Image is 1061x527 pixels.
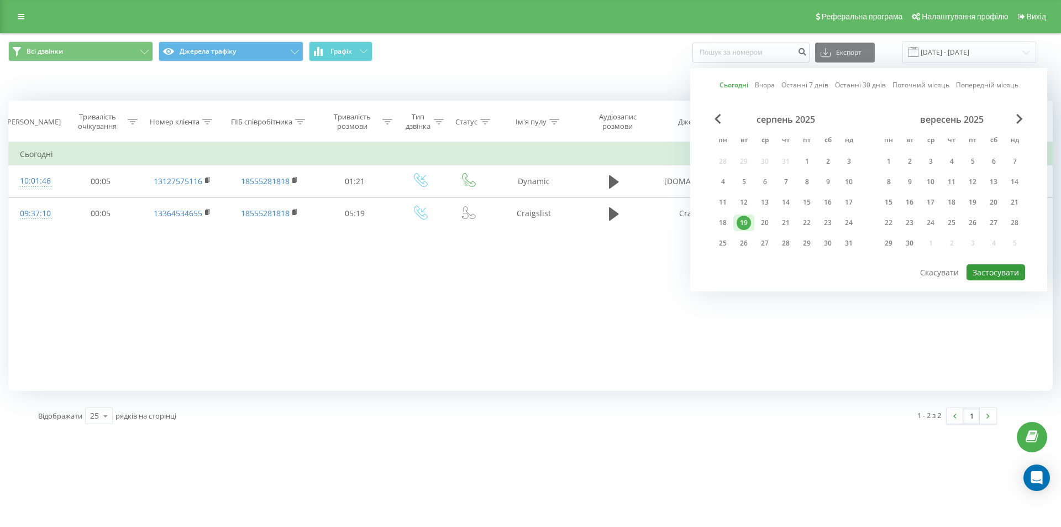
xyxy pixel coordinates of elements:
div: 24 [842,216,856,230]
div: нд 24 серп 2025 р. [838,215,859,231]
a: Останні 7 днів [781,80,828,90]
div: Номер клієнта [150,117,199,127]
div: 27 [986,216,1001,230]
div: сб 27 вер 2025 р. [983,215,1004,231]
div: пн 15 вер 2025 р. [878,194,899,211]
div: 23 [902,216,917,230]
div: 14 [779,195,793,210]
div: 10:01:46 [20,170,49,192]
div: Open Intercom Messenger [1023,465,1050,491]
div: 19 [965,195,980,210]
span: Previous Month [715,114,721,124]
div: 26 [737,236,751,251]
abbr: четвер [778,133,794,149]
td: 05:19 [314,197,395,229]
div: 26 [965,216,980,230]
span: Відображати [38,411,82,421]
td: 01:21 [314,165,395,197]
td: Dynamic [492,165,576,197]
div: сб 6 вер 2025 р. [983,153,1004,170]
div: 15 [800,195,814,210]
div: 4 [944,154,959,169]
div: 12 [965,175,980,189]
div: 22 [881,216,896,230]
div: 7 [779,175,793,189]
div: 4 [716,175,730,189]
div: пн 4 серп 2025 р. [712,174,733,190]
div: пн 11 серп 2025 р. [712,194,733,211]
div: пт 8 серп 2025 р. [796,174,817,190]
div: 6 [986,154,1001,169]
div: пн 8 вер 2025 р. [878,174,899,190]
a: 18555281818 [241,176,290,186]
div: 10 [923,175,938,189]
div: сб 30 серп 2025 р. [817,235,838,252]
div: ПІБ співробітника [231,117,292,127]
div: 12 [737,195,751,210]
div: нд 7 вер 2025 р. [1004,153,1025,170]
div: пн 25 серп 2025 р. [712,235,733,252]
abbr: субота [820,133,836,149]
div: чт 14 серп 2025 р. [775,194,796,211]
div: пт 26 вер 2025 р. [962,215,983,231]
div: 16 [902,195,917,210]
div: вт 2 вер 2025 р. [899,153,920,170]
div: 3 [842,154,856,169]
div: 5 [965,154,980,169]
div: 2 [902,154,917,169]
div: нд 31 серп 2025 р. [838,235,859,252]
abbr: субота [985,133,1002,149]
button: Джерела трафіку [159,41,303,61]
div: сб 13 вер 2025 р. [983,174,1004,190]
div: 13 [986,175,1001,189]
div: пн 22 вер 2025 р. [878,215,899,231]
div: пт 15 серп 2025 р. [796,194,817,211]
div: 20 [986,195,1001,210]
div: 8 [800,175,814,189]
div: нд 28 вер 2025 р. [1004,215,1025,231]
a: 1 [963,408,980,424]
div: ср 10 вер 2025 р. [920,174,941,190]
a: Поточний місяць [892,80,949,90]
div: пт 29 серп 2025 р. [796,235,817,252]
div: 8 [881,175,896,189]
a: Вчора [755,80,775,90]
div: 1 - 2 з 2 [917,410,941,421]
div: нд 14 вер 2025 р. [1004,174,1025,190]
button: Експорт [815,43,875,62]
div: нд 10 серп 2025 р. [838,174,859,190]
div: 28 [1007,216,1022,230]
div: [PERSON_NAME] [5,117,61,127]
button: Всі дзвінки [8,41,153,61]
div: пн 29 вер 2025 р. [878,235,899,252]
abbr: п’ятниця [964,133,981,149]
div: сб 9 серп 2025 р. [817,174,838,190]
div: Джерело [678,117,709,127]
div: 11 [716,195,730,210]
div: 9 [821,175,835,189]
div: ср 24 вер 2025 р. [920,215,941,231]
div: 11 [944,175,959,189]
td: 00:05 [60,165,141,197]
span: Вихід [1027,12,1046,21]
div: серпень 2025 [712,114,859,125]
abbr: четвер [943,133,960,149]
div: Тривалість очікування [70,112,125,131]
abbr: середа [922,133,939,149]
div: 29 [881,236,896,251]
abbr: понеділок [880,133,897,149]
span: Налаштування профілю [922,12,1008,21]
div: 31 [842,236,856,251]
div: Ім'я пулу [516,117,547,127]
div: 17 [923,195,938,210]
div: нд 3 серп 2025 р. [838,153,859,170]
div: ср 6 серп 2025 р. [754,174,775,190]
div: Аудіозапис розмови [585,112,650,131]
div: 27 [758,236,772,251]
div: 18 [716,216,730,230]
div: 23 [821,216,835,230]
td: Craigslist [653,197,739,229]
div: 25 [716,236,730,251]
div: 1 [800,154,814,169]
div: пт 12 вер 2025 р. [962,174,983,190]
